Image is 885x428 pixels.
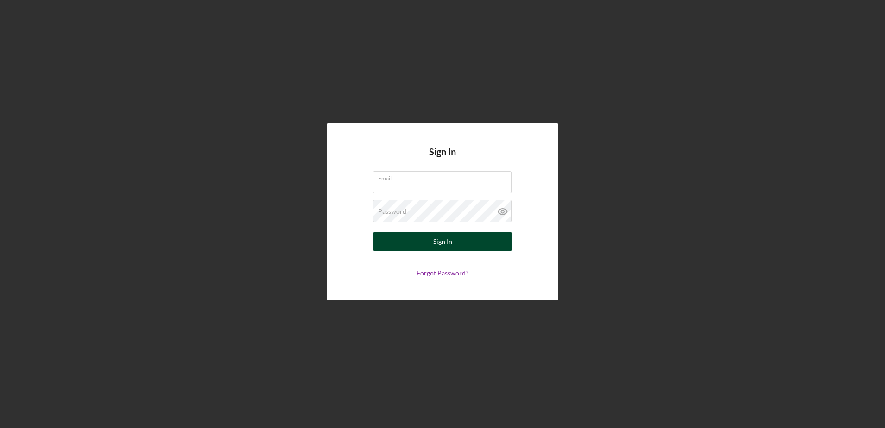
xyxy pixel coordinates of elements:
div: Sign In [433,232,452,251]
a: Forgot Password? [417,269,468,277]
button: Sign In [373,232,512,251]
label: Email [378,172,512,182]
h4: Sign In [429,147,456,171]
label: Password [378,208,406,215]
